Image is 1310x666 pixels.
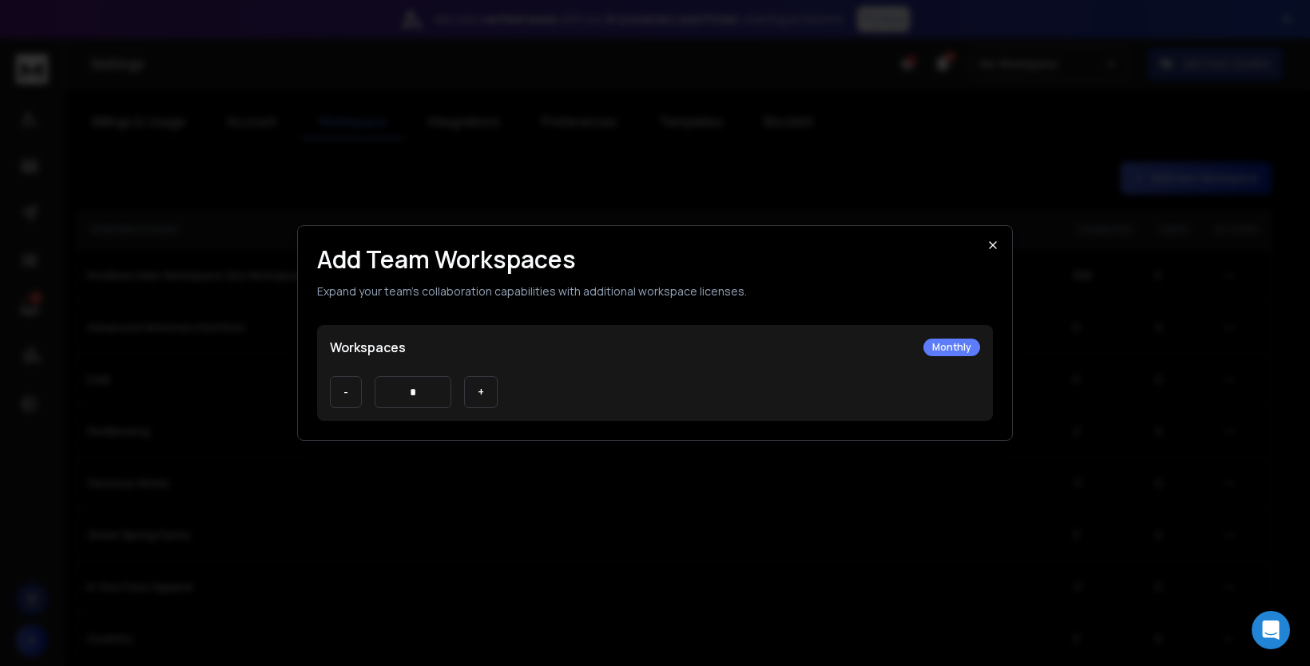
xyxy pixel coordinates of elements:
div: Monthly [923,339,980,356]
button: + [464,376,498,408]
p: Workspaces [330,338,406,357]
h1: Add Team Workspaces [317,245,993,274]
p: Expand your team's collaboration capabilities with additional workspace licenses. [317,283,993,299]
button: - [330,376,362,408]
div: Open Intercom Messenger [1252,611,1290,649]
